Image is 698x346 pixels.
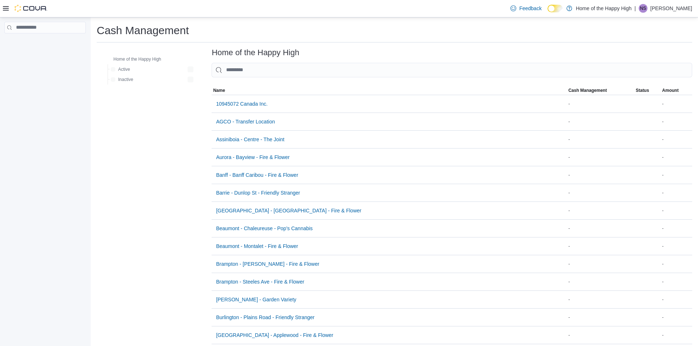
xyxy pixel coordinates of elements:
[567,260,634,268] div: -
[213,168,301,182] button: Banff - Banff Caribou - Fire & Flower
[661,206,692,215] div: -
[661,260,692,268] div: -
[213,328,336,342] button: [GEOGRAPHIC_DATA] - Applewood - Fire & Flower
[567,224,634,233] div: -
[216,296,296,303] span: [PERSON_NAME] - Garden Variety
[661,331,692,339] div: -
[661,313,692,322] div: -
[661,188,692,197] div: -
[640,4,646,13] span: NS
[567,277,634,286] div: -
[661,117,692,126] div: -
[216,314,314,321] span: Burlington - Plains Road - Friendly Stranger
[216,260,319,268] span: Brampton - [PERSON_NAME] - Fire & Flower
[567,242,634,251] div: -
[213,87,225,93] span: Name
[634,86,661,95] button: Status
[212,48,299,57] h3: Home of the Happy High
[639,4,647,13] div: Nagel Spencer
[661,153,692,162] div: -
[216,278,304,285] span: Brampton - Steeles Ave - Fire & Flower
[97,23,189,38] h1: Cash Management
[213,221,316,236] button: Beaumont - Chaleureuse - Pop's Cannabis
[567,313,634,322] div: -
[213,114,278,129] button: AGCO - Transfer Location
[4,35,86,52] nav: Complex example
[567,135,634,144] div: -
[567,86,634,95] button: Cash Management
[568,87,607,93] span: Cash Management
[213,150,292,164] button: Aurora - Bayview - Fire & Flower
[661,171,692,179] div: -
[567,153,634,162] div: -
[213,203,364,218] button: [GEOGRAPHIC_DATA] - [GEOGRAPHIC_DATA] - Fire & Flower
[661,135,692,144] div: -
[567,188,634,197] div: -
[113,56,161,62] span: Home of the Happy High
[213,274,307,289] button: Brampton - Steeles Ave - Fire & Flower
[661,295,692,304] div: -
[661,99,692,108] div: -
[661,242,692,251] div: -
[213,239,301,253] button: Beaumont - Montalet - Fire & Flower
[216,154,289,161] span: Aurora - Bayview - Fire & Flower
[567,206,634,215] div: -
[661,277,692,286] div: -
[547,5,563,12] input: Dark Mode
[567,331,634,339] div: -
[216,331,333,339] span: [GEOGRAPHIC_DATA] - Applewood - Fire & Flower
[216,207,361,214] span: [GEOGRAPHIC_DATA] - [GEOGRAPHIC_DATA] - Fire & Flower
[508,1,544,16] a: Feedback
[108,65,133,74] button: Active
[213,257,322,271] button: Brampton - [PERSON_NAME] - Fire & Flower
[661,224,692,233] div: -
[634,4,636,13] p: |
[212,86,567,95] button: Name
[519,5,541,12] span: Feedback
[103,55,164,64] button: Home of the Happy High
[567,99,634,108] div: -
[567,171,634,179] div: -
[567,295,634,304] div: -
[547,12,548,13] span: Dark Mode
[216,189,300,196] span: Barrie - Dunlop St - Friendly Stranger
[213,186,303,200] button: Barrie - Dunlop St - Friendly Stranger
[216,243,298,250] span: Beaumont - Montalet - Fire & Flower
[216,136,284,143] span: Assiniboia - Centre - The Joint
[216,118,275,125] span: AGCO - Transfer Location
[15,5,47,12] img: Cova
[213,292,299,307] button: [PERSON_NAME] - Garden Variety
[118,66,130,72] span: Active
[576,4,631,13] p: Home of the Happy High
[216,100,268,107] span: 10945072 Canada Inc.
[213,132,287,147] button: Assiniboia - Centre - The Joint
[213,310,317,325] button: Burlington - Plains Road - Friendly Stranger
[213,97,270,111] button: 10945072 Canada Inc.
[650,4,692,13] p: [PERSON_NAME]
[567,117,634,126] div: -
[118,77,133,82] span: Inactive
[216,171,298,179] span: Banff - Banff Caribou - Fire & Flower
[661,86,692,95] button: Amount
[216,225,313,232] span: Beaumont - Chaleureuse - Pop's Cannabis
[212,63,692,77] input: This is a search bar. As you type, the results lower in the page will automatically filter.
[108,75,136,84] button: Inactive
[662,87,678,93] span: Amount
[636,87,649,93] span: Status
